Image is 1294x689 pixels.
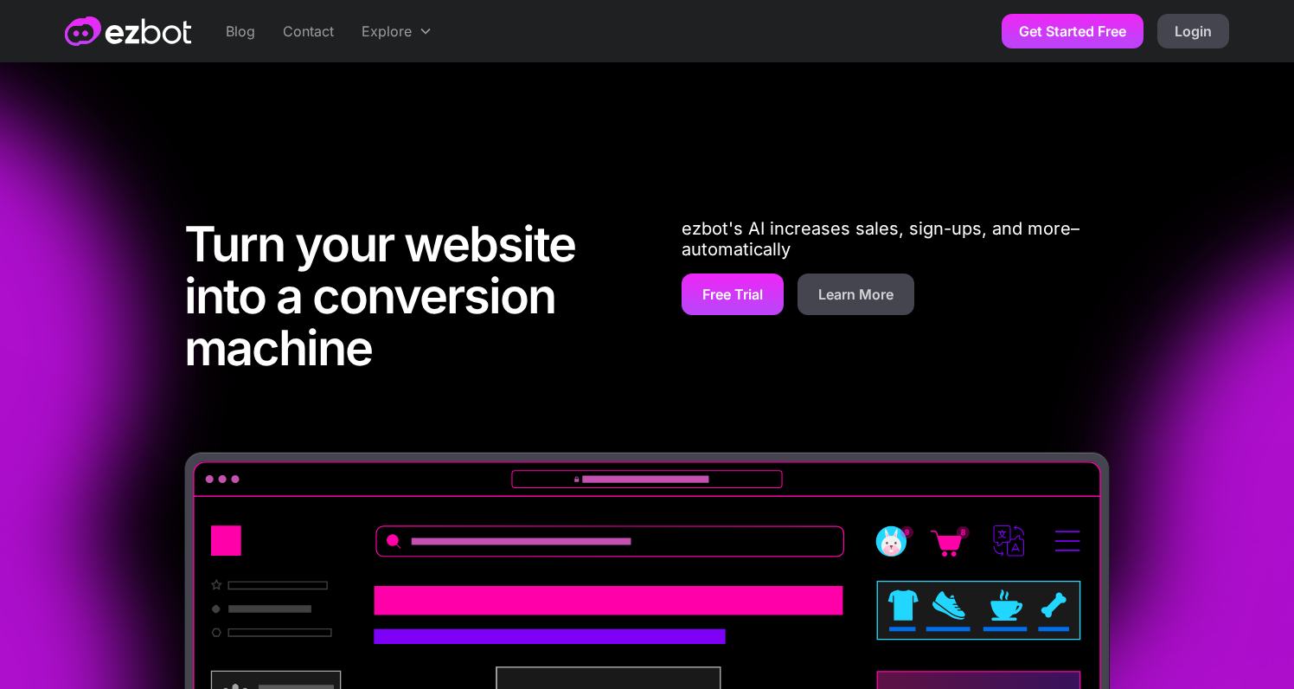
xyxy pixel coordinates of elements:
[682,218,1110,260] p: ezbot's AI increases sales, sign-ups, and more–automatically
[65,16,191,46] a: home
[798,274,914,315] a: Learn More
[1002,14,1143,48] a: Get Started Free
[1157,14,1229,48] a: Login
[362,21,412,42] div: Explore
[184,218,612,383] h1: Turn your website into a conversion machine
[682,274,784,315] a: Free Trial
